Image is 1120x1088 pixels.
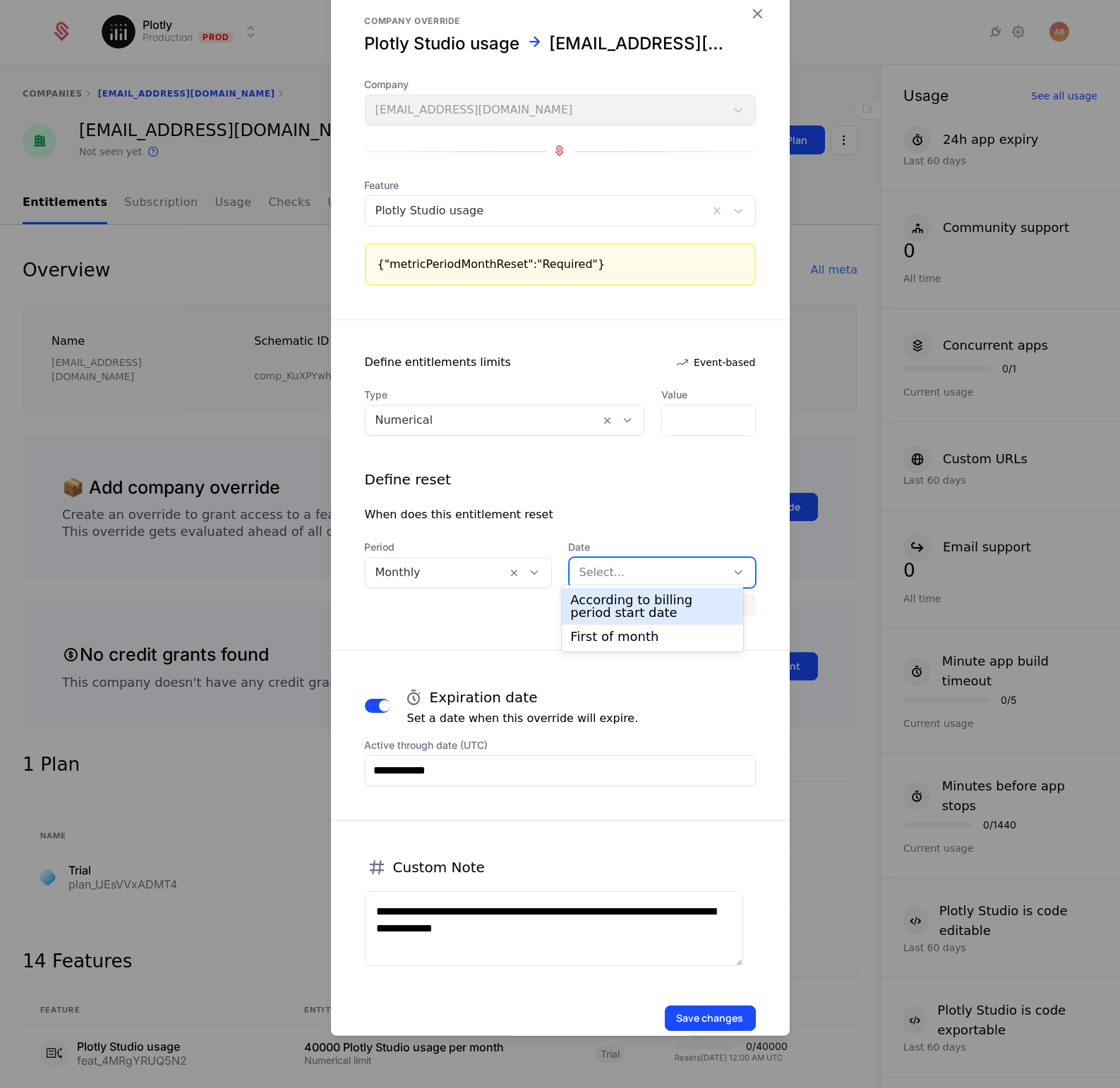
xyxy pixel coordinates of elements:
label: Active through date (UTC) [365,738,756,752]
div: chongho.pyo@quadreal.com [550,32,732,54]
div: Plotly Studio usage [365,32,520,54]
h4: Expiration date [430,687,538,707]
div: {"metricPeriodMonthReset":"Required"} [378,255,743,272]
p: Set a date when this override will expire. [407,709,639,726]
span: Company [365,77,756,91]
label: Value [661,387,755,401]
h4: Custom Note [393,857,485,876]
span: Feature [365,178,756,192]
div: First of month [570,630,734,643]
span: Event-based [694,355,755,369]
div: Define entitlements limits [365,353,511,370]
span: Type [365,387,645,401]
div: Company override [365,15,756,26]
span: Date [569,539,756,554]
div: According to billing period start date [570,594,734,619]
div: Define reset [365,469,451,489]
span: Period [365,539,552,554]
button: Save changes [665,1005,756,1030]
div: When does this entitlement reset [365,506,553,522]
